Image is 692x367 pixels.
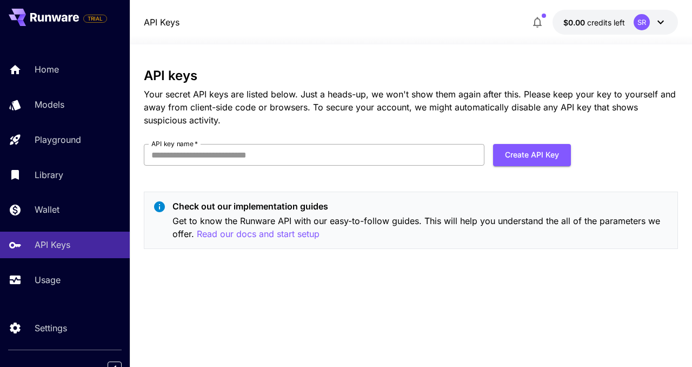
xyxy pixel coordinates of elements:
button: Read our docs and start setup [197,227,320,241]
span: credits left [587,18,625,27]
p: Home [35,63,59,76]
button: Create API Key [493,144,571,166]
p: Get to know the Runware API with our easy-to-follow guides. This will help you understand the all... [172,214,669,241]
p: Settings [35,322,67,335]
label: API key name [151,139,198,148]
p: Your secret API keys are listed below. Just a heads-up, we won't show them again after this. Plea... [144,88,678,127]
p: Models [35,98,64,111]
a: API Keys [144,16,179,29]
span: $0.00 [563,18,587,27]
p: API Keys [35,238,70,251]
p: Library [35,168,63,181]
span: TRIAL [84,15,107,23]
p: Wallet [35,203,59,216]
div: SR [634,14,650,30]
span: Add your payment card to enable full platform functionality. [83,12,107,25]
nav: breadcrumb [144,16,179,29]
button: $0.00SR [553,10,678,35]
div: $0.00 [563,17,625,28]
p: Usage [35,273,61,286]
h3: API keys [144,68,678,83]
p: Check out our implementation guides [172,200,669,213]
p: Playground [35,133,81,146]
